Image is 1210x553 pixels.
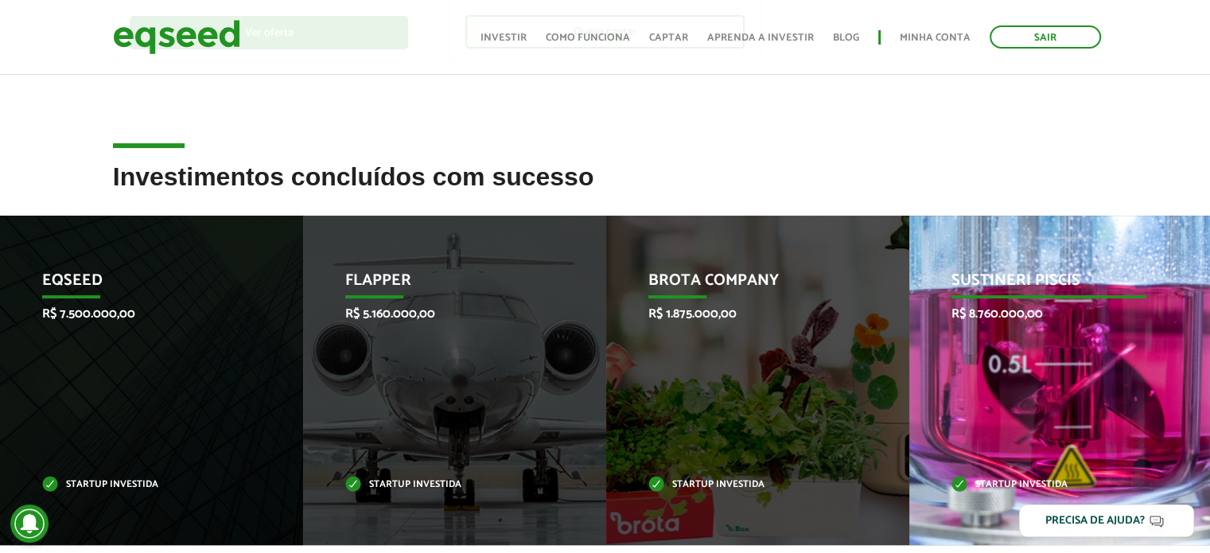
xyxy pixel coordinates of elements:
[42,481,238,489] p: Startup investida
[345,306,541,321] p: R$ 5.160.000,00
[113,16,240,58] img: EqSeed
[345,481,541,489] p: Startup investida
[42,271,238,298] p: EqSeed
[648,306,844,321] p: R$ 1.875.000,00
[951,481,1147,489] p: Startup investida
[707,33,814,43] a: Aprenda a investir
[990,25,1101,49] a: Sair
[833,33,859,43] a: Blog
[113,163,1098,215] h2: Investimentos concluídos com sucesso
[900,33,971,43] a: Minha conta
[480,33,527,43] a: Investir
[42,306,238,321] p: R$ 7.500.000,00
[648,481,844,489] p: Startup investida
[649,33,688,43] a: Captar
[951,306,1147,321] p: R$ 8.760.000,00
[546,33,630,43] a: Como funciona
[951,271,1147,298] p: Sustineri Piscis
[648,271,844,298] p: Brota Company
[345,271,541,298] p: Flapper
